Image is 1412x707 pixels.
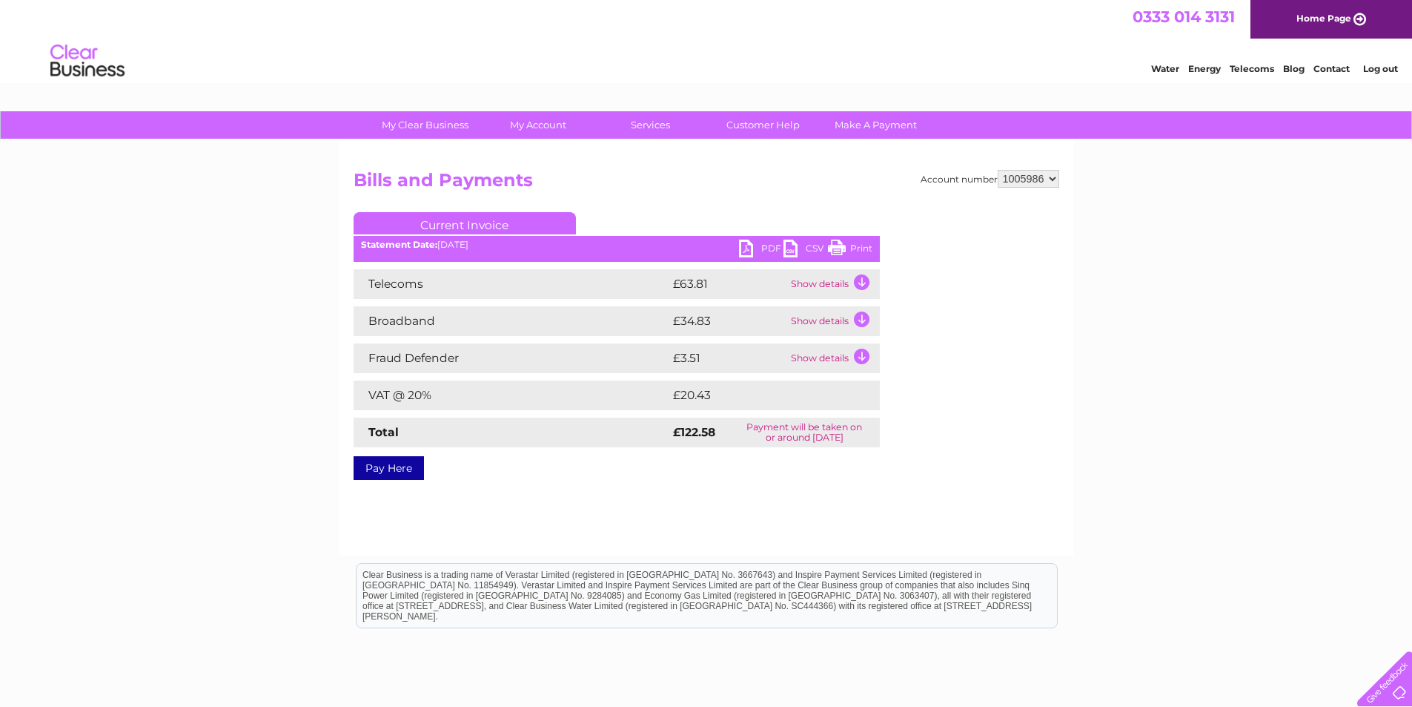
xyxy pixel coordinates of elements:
[702,111,824,139] a: Customer Help
[921,170,1059,188] div: Account number
[364,111,486,139] a: My Clear Business
[368,425,399,439] strong: Total
[739,240,783,261] a: PDF
[354,456,424,480] a: Pay Here
[669,269,787,299] td: £63.81
[1283,63,1305,74] a: Blog
[729,418,879,447] td: Payment will be taken on or around [DATE]
[787,306,880,336] td: Show details
[669,343,787,373] td: £3.51
[815,111,937,139] a: Make A Payment
[354,269,669,299] td: Telecoms
[1151,63,1179,74] a: Water
[787,343,880,373] td: Show details
[783,240,828,261] a: CSV
[1363,63,1398,74] a: Log out
[50,39,125,84] img: logo.png
[354,170,1059,198] h2: Bills and Payments
[673,425,715,439] strong: £122.58
[1188,63,1221,74] a: Energy
[477,111,599,139] a: My Account
[357,8,1057,72] div: Clear Business is a trading name of Verastar Limited (registered in [GEOGRAPHIC_DATA] No. 3667643...
[354,212,576,234] a: Current Invoice
[1133,7,1235,26] a: 0333 014 3131
[787,269,880,299] td: Show details
[1230,63,1274,74] a: Telecoms
[1313,63,1350,74] a: Contact
[354,381,669,410] td: VAT @ 20%
[361,239,437,250] b: Statement Date:
[669,381,850,410] td: £20.43
[828,240,872,261] a: Print
[354,306,669,336] td: Broadband
[354,343,669,373] td: Fraud Defender
[589,111,712,139] a: Services
[354,240,880,250] div: [DATE]
[669,306,787,336] td: £34.83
